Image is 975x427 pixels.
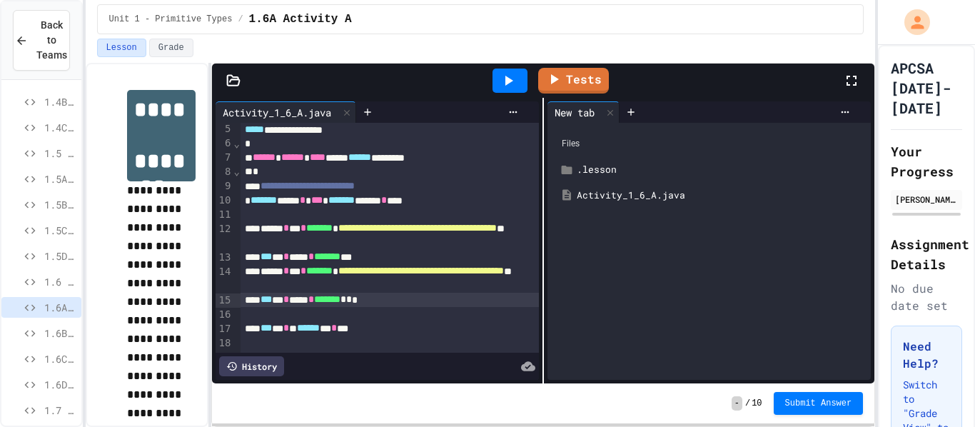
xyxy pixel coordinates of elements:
[44,146,76,161] span: 1.5 NEW Modular Division
[36,18,67,63] span: Back to Teams
[752,398,762,409] span: 10
[233,138,240,149] span: Fold line
[44,351,76,366] span: 1.6C Activity C
[44,94,76,109] span: 1.4B Activity B
[44,197,76,212] span: 1.5B Activity B
[216,265,233,293] div: 14
[216,105,338,120] div: Activity_1_6_A.java
[44,120,76,135] span: 1.4C Activity C
[891,280,962,314] div: No due date set
[44,223,76,238] span: 1.5C Activity C
[577,163,862,177] div: .lesson
[538,68,609,94] a: Tests
[44,403,76,418] span: 1.7 Lesson - API, Packages, and Classes
[745,398,750,409] span: /
[891,141,962,181] h2: Your Progress
[44,326,76,341] span: 1.6B Activity B
[889,6,934,39] div: My Account
[547,105,602,120] div: New tab
[149,39,193,57] button: Grade
[216,293,233,308] div: 15
[216,101,356,123] div: Activity_1_6_A.java
[903,338,950,372] h3: Need Help?
[216,322,233,336] div: 17
[249,11,352,28] span: 1.6A Activity A
[891,58,962,118] h1: APCSA [DATE]-[DATE]
[13,10,70,71] button: Back to Teams
[216,136,233,151] div: 6
[44,300,76,315] span: 1.6A Activity A
[216,308,233,322] div: 16
[219,356,284,376] div: History
[216,208,233,222] div: 11
[216,222,233,251] div: 12
[44,248,76,263] span: 1.5D Activity D
[774,392,864,415] button: Submit Answer
[216,165,233,179] div: 8
[895,193,958,206] div: [PERSON_NAME]
[238,14,243,25] span: /
[891,234,962,274] h2: Assignment Details
[44,274,76,289] span: 1.6 Lesson - Numeric Casts
[555,130,864,157] div: Files
[547,101,620,123] div: New tab
[216,251,233,265] div: 13
[577,189,862,203] div: Activity_1_6_A.java
[216,336,233,351] div: 18
[785,398,852,409] span: Submit Answer
[732,396,742,411] span: -
[109,14,233,25] span: Unit 1 - Primitive Types
[216,151,233,165] div: 7
[44,171,76,186] span: 1.5A Activity A
[216,194,233,208] div: 10
[44,377,76,392] span: 1.6D Activity D
[216,122,233,136] div: 5
[216,179,233,194] div: 9
[97,39,146,57] button: Lesson
[233,166,240,177] span: Fold line
[216,350,233,364] div: 19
